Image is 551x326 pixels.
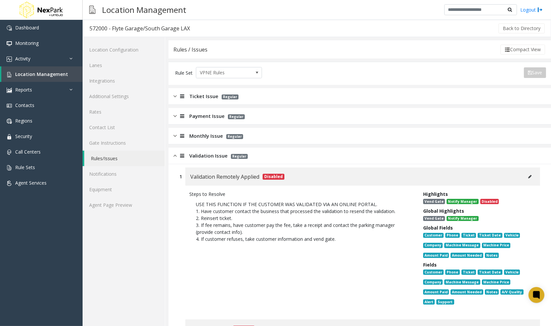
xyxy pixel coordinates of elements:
[15,24,39,31] span: Dashboard
[423,208,464,214] span: Global Highlights
[15,40,39,46] span: Monitoring
[226,134,243,139] span: Regular
[461,233,476,238] span: Ticket
[83,42,165,57] a: Location Configuration
[15,164,35,170] span: Rule Sets
[90,24,190,33] div: 572000 - Flyte Garage/South Garage LAX
[478,233,502,238] span: Ticket Date
[228,114,245,119] span: Regular
[196,67,248,78] span: VPNE Rules
[173,152,177,160] img: opened
[189,191,413,198] div: Steps to Resolve
[173,132,177,140] img: closed
[1,66,83,82] a: Location Management
[423,199,445,204] span: Vend Gate
[451,253,483,258] span: Amount Needed
[524,67,546,78] button: Save
[263,174,284,180] span: Disabled
[231,154,248,159] span: Regular
[485,253,499,258] span: Notes
[480,199,499,204] span: Disabled
[482,243,510,248] span: Machine Price
[89,2,95,18] img: pageIcon
[173,92,177,100] img: closed
[445,270,459,275] span: Phone
[7,165,12,170] img: 'icon'
[423,191,448,197] span: Highlights
[537,6,543,13] img: logout
[189,152,228,160] span: Validation Issue
[179,173,182,180] div: 1
[84,151,165,166] a: Rules/Issues
[15,180,47,186] span: Agent Services
[99,2,190,18] h3: Location Management
[504,233,520,238] span: Vehicle
[7,56,12,62] img: 'icon'
[436,299,454,305] span: Support
[7,134,12,139] img: 'icon'
[423,253,449,258] span: Amount Paid
[190,172,259,181] span: Validation Remotely Applied
[222,94,239,99] span: Regular
[189,112,225,120] span: Payment Issue
[83,182,165,197] a: Equipment
[423,233,444,238] span: Customer
[498,23,545,33] button: Back to Directory
[423,299,435,305] span: Alert
[175,67,193,78] div: Rule Set
[485,289,499,295] span: Notes
[15,87,32,93] span: Reports
[447,199,478,204] span: Notify Manager
[504,270,520,275] span: Vehicle
[83,73,165,89] a: Integrations
[83,120,165,135] a: Contact List
[15,71,68,77] span: Location Management
[423,225,453,231] span: Global Fields
[423,270,444,275] span: Customer
[482,279,510,285] span: Machine Price
[173,45,207,54] div: Rules / Issues
[500,45,545,54] button: Compact View
[444,279,480,285] span: Machine Message
[173,112,177,120] img: closed
[189,132,223,140] span: Monthly Issue
[15,102,34,108] span: Contacts
[7,41,12,46] img: 'icon'
[444,243,480,248] span: Machine Message
[451,289,483,295] span: Amount Needed
[423,243,443,248] span: Company
[520,6,543,13] a: Logout
[83,135,165,151] a: Gate Instructions
[461,270,476,275] span: Ticket
[447,216,478,221] span: Notify Manager
[7,119,12,124] img: 'icon'
[7,150,12,155] img: 'icon'
[445,233,459,238] span: Phone
[15,149,41,155] span: Call Centers
[83,57,165,73] a: Lanes
[7,181,12,186] img: 'icon'
[189,198,413,246] p: USE THIS FUNCTION IF THE CUSTOMER WAS VALIDATED VIA AN ONLINE PORTAL. 1. Have customer contact th...
[189,92,218,100] span: Ticket Issue
[7,88,12,93] img: 'icon'
[7,103,12,108] img: 'icon'
[423,289,449,295] span: Amount Paid
[423,262,437,268] span: Fields
[15,118,32,124] span: Regions
[15,55,30,62] span: Activity
[83,197,165,213] a: Agent Page Preview
[83,104,165,120] a: Rates
[7,72,12,77] img: 'icon'
[83,89,165,104] a: Additional Settings
[7,25,12,31] img: 'icon'
[500,289,523,295] span: A/V Quality
[423,216,445,221] span: Vend Gate
[423,279,443,285] span: Company
[478,270,502,275] span: Ticket Date
[15,133,32,139] span: Security
[83,166,165,182] a: Notifications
